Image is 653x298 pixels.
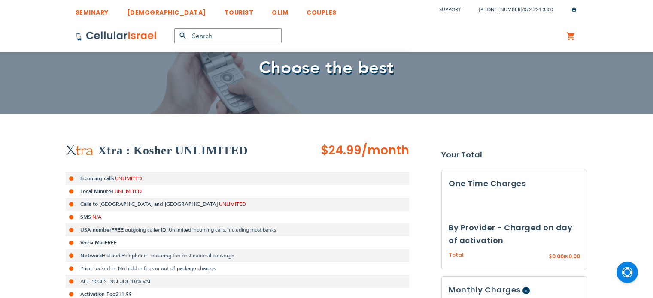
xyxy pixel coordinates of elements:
[115,175,142,182] span: UNLIMITED
[174,28,282,43] input: Search
[80,201,218,208] strong: Calls to [GEOGRAPHIC_DATA] and [GEOGRAPHIC_DATA]
[80,252,102,259] strong: Network
[272,2,288,18] a: OLIM
[80,214,91,220] strong: SMS
[66,262,409,275] li: Price Locked In: No hidden fees or out-of-package charges
[361,142,409,159] span: /month
[112,226,276,233] span: FREE outgoing caller ID, Unlimited incoming calls, including most banks
[524,6,553,13] a: 072-224-3300
[219,201,246,208] span: UNLIMITED
[449,284,521,295] span: Monthly Charges
[76,2,109,18] a: SEMINARY
[76,31,157,41] img: Cellular Israel Logo
[522,287,530,294] span: Help
[449,221,580,247] h3: By Provider - Charged on day of activation
[80,226,112,233] strong: USA number
[98,142,248,159] h2: Xtra : Kosher UNLIMITED
[102,252,234,259] span: Hot and Pelephone - ensuring the best national converge
[449,177,580,190] h3: One Time Charges
[439,6,461,13] a: Support
[449,251,464,259] span: Total
[66,145,94,156] img: Xtra : Kosher UNLIMITED
[552,253,564,260] span: 0.00
[441,148,587,161] strong: Your Total
[549,253,552,261] span: $
[115,291,132,298] span: $11.99
[259,56,394,80] span: Choose the best
[80,188,113,195] strong: Local Minutes
[564,253,568,261] span: ₪
[115,188,142,195] span: UNLIMITED
[105,239,117,246] span: FREE
[80,239,105,246] strong: Voice Mail
[66,275,409,288] li: ALL PRICES INCLUDE 18% VAT
[471,3,553,16] li: /
[225,2,254,18] a: TOURIST
[92,214,101,220] span: N/A
[80,175,114,182] strong: Incoming calls
[307,2,337,18] a: COUPLES
[479,6,522,13] a: [PHONE_NUMBER]
[127,2,206,18] a: [DEMOGRAPHIC_DATA]
[321,142,361,159] span: $24.99
[80,291,115,298] strong: Activation Fee
[568,253,580,260] span: 0.00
